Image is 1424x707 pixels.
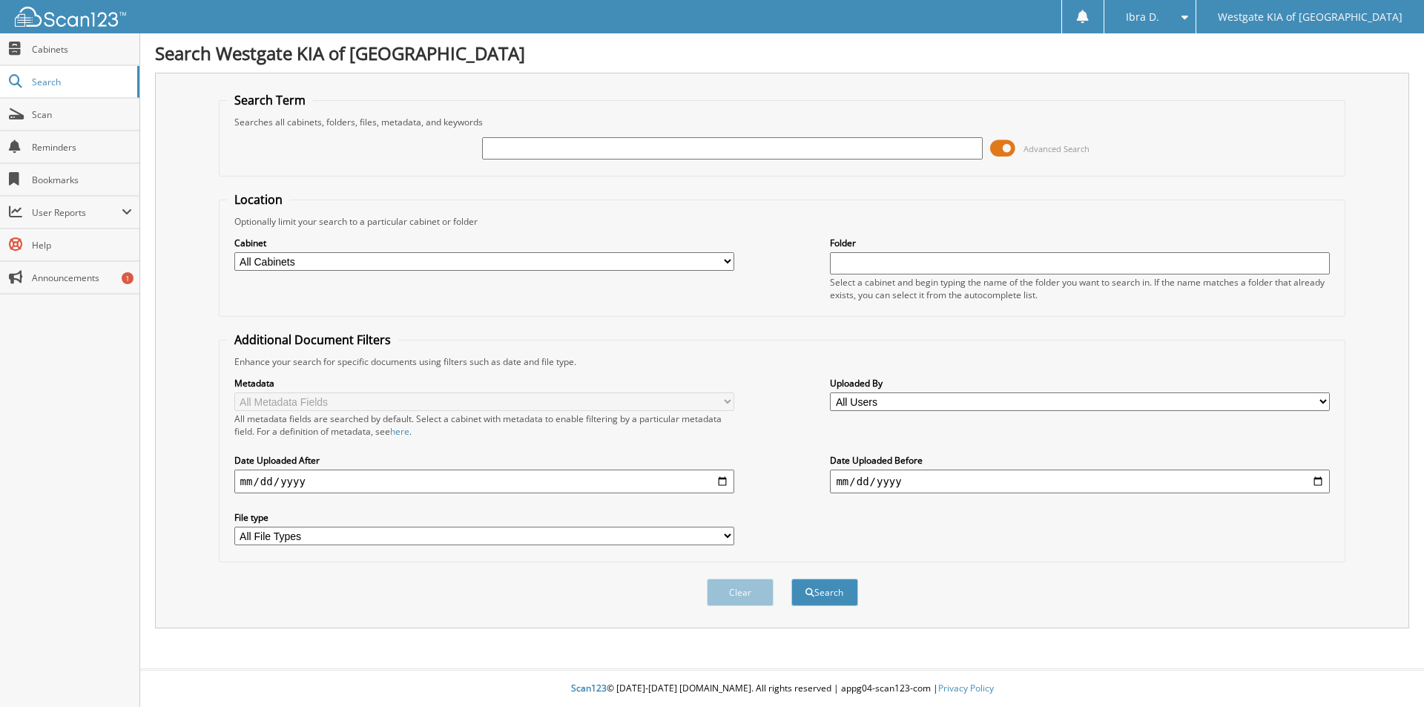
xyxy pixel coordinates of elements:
button: Clear [707,579,774,606]
span: Advanced Search [1023,143,1090,154]
h1: Search Westgate KIA of [GEOGRAPHIC_DATA] [155,41,1409,65]
legend: Additional Document Filters [227,332,398,348]
div: Optionally limit your search to a particular cabinet or folder [227,215,1338,228]
span: Search [32,76,130,88]
span: Westgate KIA of [GEOGRAPHIC_DATA] [1218,13,1402,22]
span: Announcements [32,272,132,284]
label: Date Uploaded After [234,454,734,467]
input: start [234,470,734,493]
span: Bookmarks [32,174,132,186]
span: Scan [32,108,132,121]
span: Cabinets [32,43,132,56]
div: Enhance your search for specific documents using filters such as date and file type. [227,355,1338,368]
div: Select a cabinet and begin typing the name of the folder you want to search in. If the name match... [830,276,1330,301]
span: User Reports [32,206,122,219]
a: Privacy Policy [938,682,994,694]
label: Uploaded By [830,377,1330,389]
label: Cabinet [234,237,734,249]
span: Reminders [32,141,132,154]
span: Scan123 [571,682,607,694]
label: Metadata [234,377,734,389]
button: Search [791,579,858,606]
span: Help [32,239,132,251]
div: All metadata fields are searched by default. Select a cabinet with metadata to enable filtering b... [234,412,734,438]
img: scan123-logo-white.svg [15,7,126,27]
legend: Search Term [227,92,313,108]
input: end [830,470,1330,493]
legend: Location [227,191,290,208]
div: Searches all cabinets, folders, files, metadata, and keywords [227,116,1338,128]
label: File type [234,511,734,524]
div: © [DATE]-[DATE] [DOMAIN_NAME]. All rights reserved | appg04-scan123-com | [140,671,1424,707]
div: 1 [122,272,133,284]
label: Date Uploaded Before [830,454,1330,467]
label: Folder [830,237,1330,249]
a: here [390,425,409,438]
span: Ibra D. [1126,13,1159,22]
